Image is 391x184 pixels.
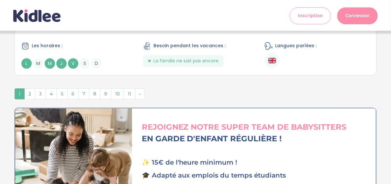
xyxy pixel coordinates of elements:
[67,88,79,99] span: 6
[153,58,218,64] span: La famille ne sait pas encore
[33,58,43,69] span: M
[68,58,78,69] span: V
[15,88,25,99] span: 1
[290,7,331,24] a: Inscription
[268,57,276,64] img: Anglais
[78,88,89,99] span: 7
[32,42,62,49] span: Les horaires :
[153,42,226,49] span: Besoin pendant les vacances :
[89,88,100,99] span: 8
[275,42,317,49] span: Langues parlées :
[56,58,67,69] span: J
[142,133,371,145] p: EN GARDE D'ENFANT RÉGULIÈRE !
[111,88,124,99] span: 10
[142,157,371,167] div: ✨ 15€ de l'heure minimum !
[80,58,90,69] span: S
[100,88,111,99] span: 9
[337,7,378,24] a: Connexion
[46,88,57,99] span: 4
[142,121,371,133] p: REJOIGNEZ NOTRE SUPER TEAM DE BABYSITTERS
[21,58,32,69] span: L
[124,88,135,99] span: 11
[35,88,46,99] span: 3
[142,170,371,180] div: 🎓 Adapté aux emplois du temps étudiants
[45,58,55,69] span: M
[24,88,35,99] span: 2
[57,88,68,99] span: 5
[135,88,145,99] span: Suivant »
[91,58,102,69] span: D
